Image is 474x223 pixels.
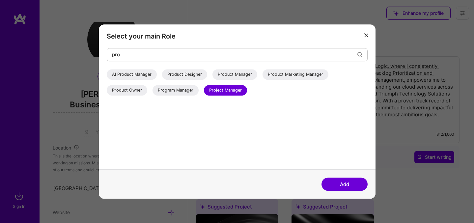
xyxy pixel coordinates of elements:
div: Product Designer [162,69,207,80]
button: Add [321,178,368,191]
h3: Select your main Role [107,32,368,40]
div: Product Marketing Manager [263,69,328,80]
i: icon Close [364,33,368,37]
input: Search... [112,46,357,63]
div: Product Owner [107,85,147,96]
div: Product Manager [212,69,257,80]
div: AI Product Manager [107,69,157,80]
div: Program Manager [153,85,199,96]
div: Project Manager [204,85,247,96]
div: modal [99,24,376,199]
i: icon Search [357,52,362,57]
